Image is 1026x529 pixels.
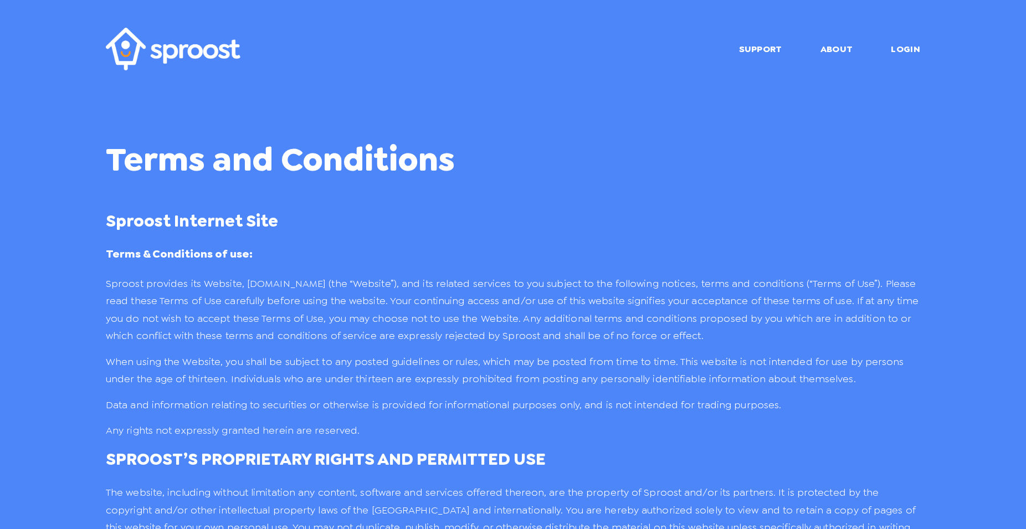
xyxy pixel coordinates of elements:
p: When using the Website, you shall be subject to any posted guidelines or rules, which may be post... [106,353,920,388]
a: Support [739,44,782,54]
p: Sproost provides its Website, [DOMAIN_NAME] (the “Website”), and its related services to you subj... [106,275,920,345]
h2: SPROOST’S PROPRIETARY RIGHTS AND PERMITTED USE [106,448,920,471]
h2: Sproost Internet Site [106,210,920,233]
img: Sproost [106,28,240,70]
a: Login [891,44,920,54]
p: Any rights not expressly granted herein are reserved. [106,422,920,440]
p: Data and information relating to securities or otherwise is provided for informational purposes o... [106,397,920,414]
h3: Terms & Conditions of use: [106,246,920,261]
h2: Terms and Conditions [106,137,920,182]
a: About [820,44,853,54]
